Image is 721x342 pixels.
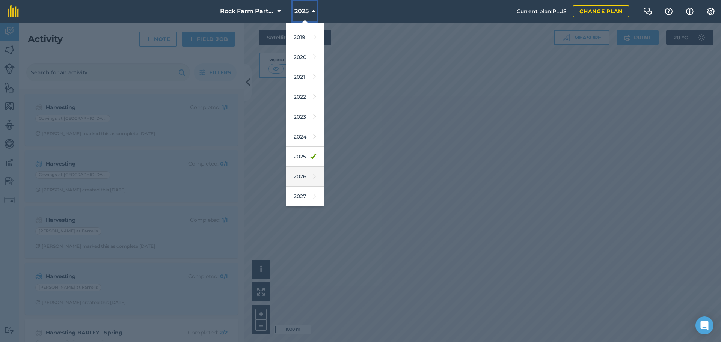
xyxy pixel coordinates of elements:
[286,167,324,187] a: 2026
[286,147,324,167] a: 2025
[706,8,715,15] img: A cog icon
[573,5,629,17] a: Change plan
[286,87,324,107] a: 2022
[643,8,652,15] img: Two speech bubbles overlapping with the left bubble in the forefront
[294,7,309,16] span: 2025
[286,27,324,47] a: 2019
[8,5,19,17] img: fieldmargin Logo
[286,127,324,147] a: 2024
[695,316,713,334] div: Open Intercom Messenger
[286,107,324,127] a: 2023
[286,187,324,206] a: 2027
[286,67,324,87] a: 2021
[517,7,567,15] span: Current plan : PLUS
[686,7,694,16] img: svg+xml;base64,PHN2ZyB4bWxucz0iaHR0cDovL3d3dy53My5vcmcvMjAwMC9zdmciIHdpZHRoPSIxNyIgaGVpZ2h0PSIxNy...
[220,7,274,16] span: Rock Farm Partners I1381096
[664,8,673,15] img: A question mark icon
[286,47,324,67] a: 2020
